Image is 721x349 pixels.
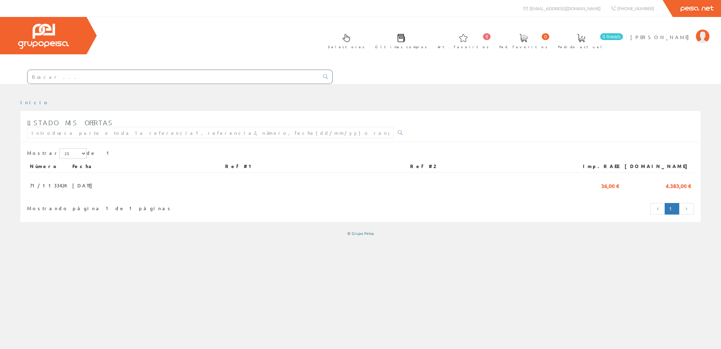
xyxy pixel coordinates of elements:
a: 8 Art. favoritos [431,28,492,53]
th: Fecha [70,160,222,172]
th: Ref #2 [407,160,571,172]
div: de 1 [27,148,694,160]
span: Art. favoritos [438,43,489,50]
span: 4.383,00 € [666,180,691,191]
a: Página anterior [650,203,665,215]
span: 0 línea/s [600,33,623,40]
a: Página actual [665,203,679,215]
span: Listado mis ofertas [27,118,113,127]
span: [PERSON_NAME] [630,34,692,40]
th: Número [27,160,70,172]
a: Inicio [20,99,49,105]
img: Grupo Peisa [18,24,69,49]
div: © Grupo Peisa [20,231,701,236]
select: Mostrar [59,148,87,159]
span: [DATE] [72,180,96,191]
span: 36,00 € [601,180,619,191]
th: [DOMAIN_NAME] [622,160,694,172]
th: Imp.RAEE [571,160,622,172]
span: 8 [483,33,491,40]
span: Últimas compras [375,43,427,50]
span: [PHONE_NUMBER] [617,5,654,11]
span: [EMAIL_ADDRESS][DOMAIN_NAME] [530,5,600,11]
label: Mostrar [27,148,87,159]
a: Selectores [321,28,368,53]
span: 0 [542,33,549,40]
span: Pedido actual [558,43,604,50]
input: Introduzca parte o toda la referencia1, referencia2, número, fecha(dd/mm/yy) o rango de fechas(dd... [27,127,394,139]
a: [PERSON_NAME] [630,28,709,35]
input: Buscar ... [27,70,319,84]
span: Selectores [328,43,365,50]
th: Ref #1 [222,160,407,172]
a: Últimas compras [368,28,430,53]
span: Ped. favoritos [499,43,548,50]
span: 71/1133424 [30,180,67,191]
a: Página siguiente [679,203,694,215]
div: Mostrando página 1 de 1 páginas [27,202,299,212]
